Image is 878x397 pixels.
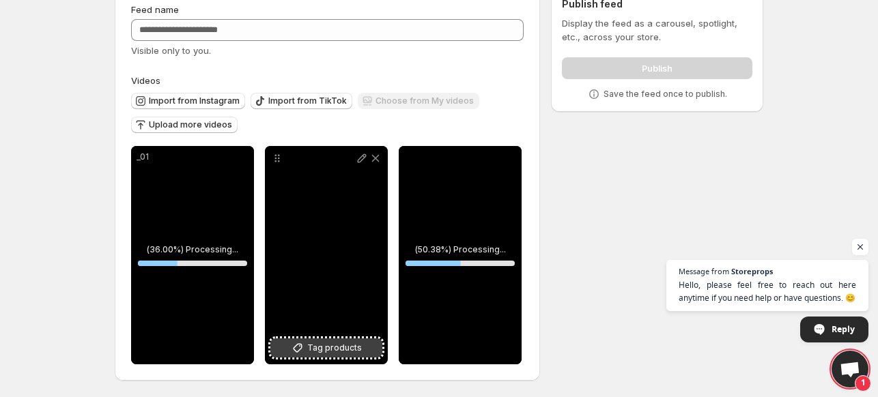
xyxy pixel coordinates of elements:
[270,338,382,357] button: Tag products
[679,267,729,275] span: Message from
[832,351,868,387] div: Open chat
[131,4,179,15] span: Feed name
[562,16,752,44] p: Display the feed as a carousel, spotlight, etc., across your store.
[131,93,245,109] button: Import from Instagram
[731,267,773,275] span: Storeprops
[149,119,232,130] span: Upload more videos
[149,95,240,106] span: Import from Instagram
[832,317,855,341] span: Reply
[265,146,388,364] div: Tag products
[131,117,238,133] button: Upload more videos
[251,93,352,109] button: Import from TikTok
[268,95,347,106] span: Import from TikTok
[604,89,727,100] p: Save the feed once to publish.
[307,341,362,355] span: Tag products
[131,146,254,364] div: _01(36.00%) Processing...36%
[131,45,211,56] span: Visible only to you.
[855,375,871,392] span: 1
[679,278,856,304] span: Hello, please feel free to reach out here anytime if you need help or have questions. 😊
[137,151,249,162] p: _01
[131,75,160,86] span: Videos
[399,146,522,364] div: (50.38%) Processing...50.38234565218077%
